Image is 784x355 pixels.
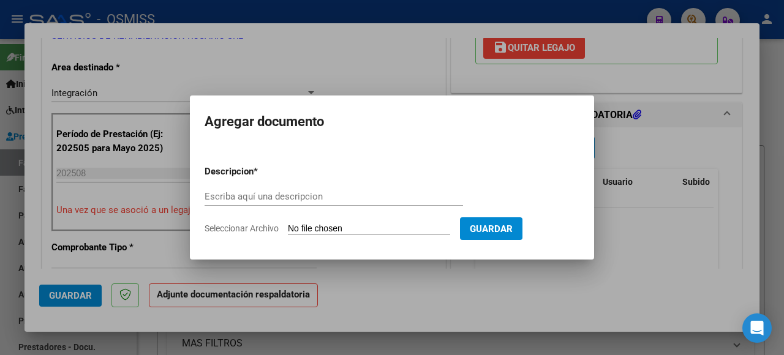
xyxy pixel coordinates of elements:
[205,110,579,133] h2: Agregar documento
[742,313,772,343] div: Open Intercom Messenger
[205,223,279,233] span: Seleccionar Archivo
[205,165,317,179] p: Descripcion
[470,223,513,234] span: Guardar
[460,217,522,240] button: Guardar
